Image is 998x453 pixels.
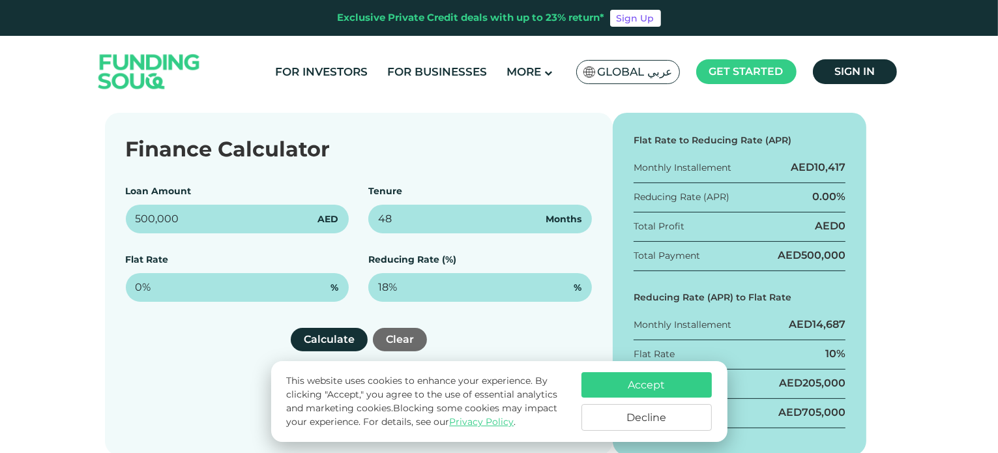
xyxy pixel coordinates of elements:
span: Months [546,212,581,226]
label: Tenure [368,185,402,197]
div: Total Payment [634,249,700,263]
span: More [506,65,541,78]
button: Clear [373,328,427,351]
span: Blocking some cookies may impact your experience. [286,402,557,428]
div: AED [815,219,845,233]
div: Reducing Rate (APR) [634,190,729,204]
span: % [330,281,338,295]
span: 705,000 [802,406,845,418]
img: SA Flag [583,66,595,78]
div: Exclusive Private Credit deals with up to 23% return* [338,10,605,25]
div: AED [789,317,845,332]
span: Global عربي [598,65,673,80]
div: Reducing Rate (APR) to Flat Rate [634,291,846,304]
p: This website uses cookies to enhance your experience. By clicking "Accept," you agree to the use ... [286,374,568,429]
div: AED [778,248,845,263]
span: Sign in [834,65,875,78]
span: % [574,281,581,295]
span: 0 [838,220,845,232]
div: AED [778,405,845,420]
div: Flat Rate to Reducing Rate (APR) [634,134,846,147]
div: Total Profit [634,220,684,233]
div: 10% [825,347,845,361]
div: 0.00% [812,190,845,204]
span: For details, see our . [363,416,516,428]
span: AED [317,212,338,226]
a: Sign Up [610,10,661,27]
label: Loan Amount [126,185,192,197]
div: Flat Rate [634,347,675,361]
div: Monthly Installement [634,318,731,332]
button: Decline [581,404,712,431]
span: 10,417 [814,161,845,173]
div: Monthly Installement [634,161,731,175]
span: 500,000 [801,249,845,261]
div: AED [779,376,845,390]
img: Logo [85,39,213,105]
span: Get started [709,65,784,78]
a: For Investors [272,61,371,83]
a: Privacy Policy [449,416,514,428]
a: Sign in [813,59,897,84]
label: Reducing Rate (%) [368,254,456,265]
button: Calculate [291,328,368,351]
a: For Businesses [384,61,490,83]
div: Finance Calculator [126,134,592,165]
button: Accept [581,372,712,398]
span: 205,000 [802,377,845,389]
div: AED [791,160,845,175]
span: 14,687 [812,318,845,330]
label: Flat Rate [126,254,169,265]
